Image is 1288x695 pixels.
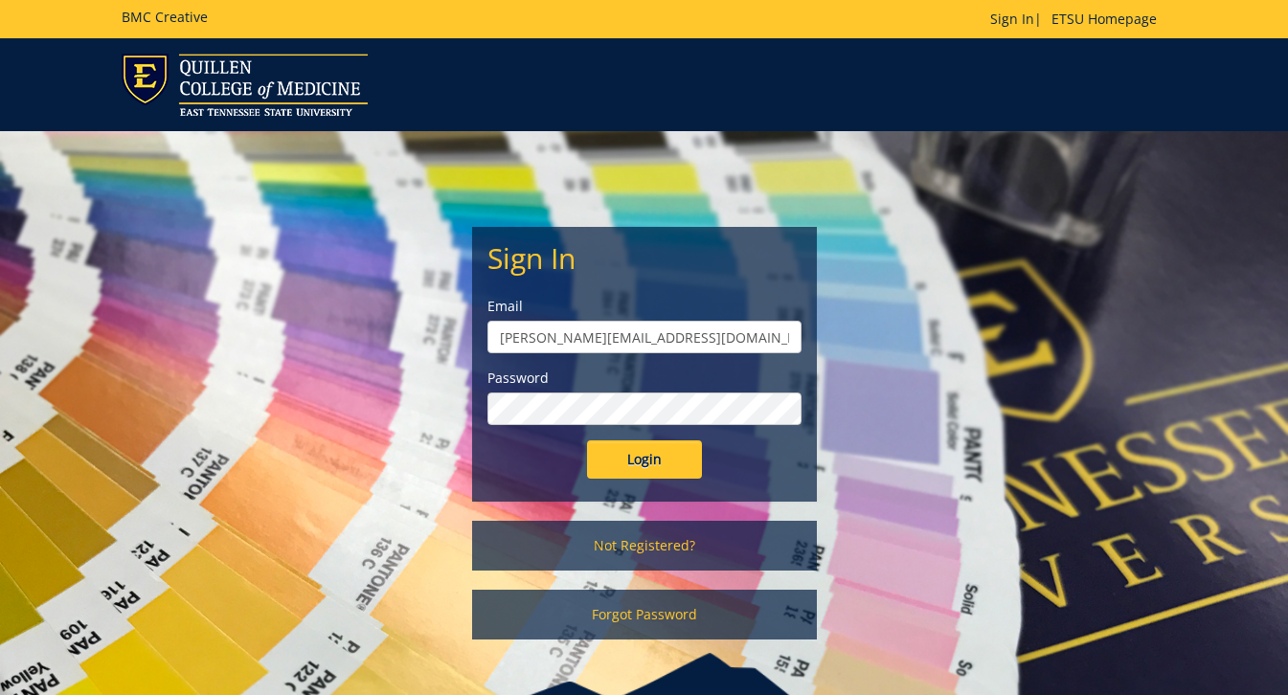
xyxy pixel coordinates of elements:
label: Password [487,369,802,388]
a: ETSU Homepage [1042,10,1166,28]
img: ETSU logo [122,54,368,116]
a: Sign In [990,10,1034,28]
label: Email [487,297,802,316]
a: Not Registered? [472,521,817,571]
a: Forgot Password [472,590,817,639]
h2: Sign In [487,242,802,274]
p: | [990,10,1166,29]
input: Login [587,440,702,479]
h5: BMC Creative [122,10,208,24]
